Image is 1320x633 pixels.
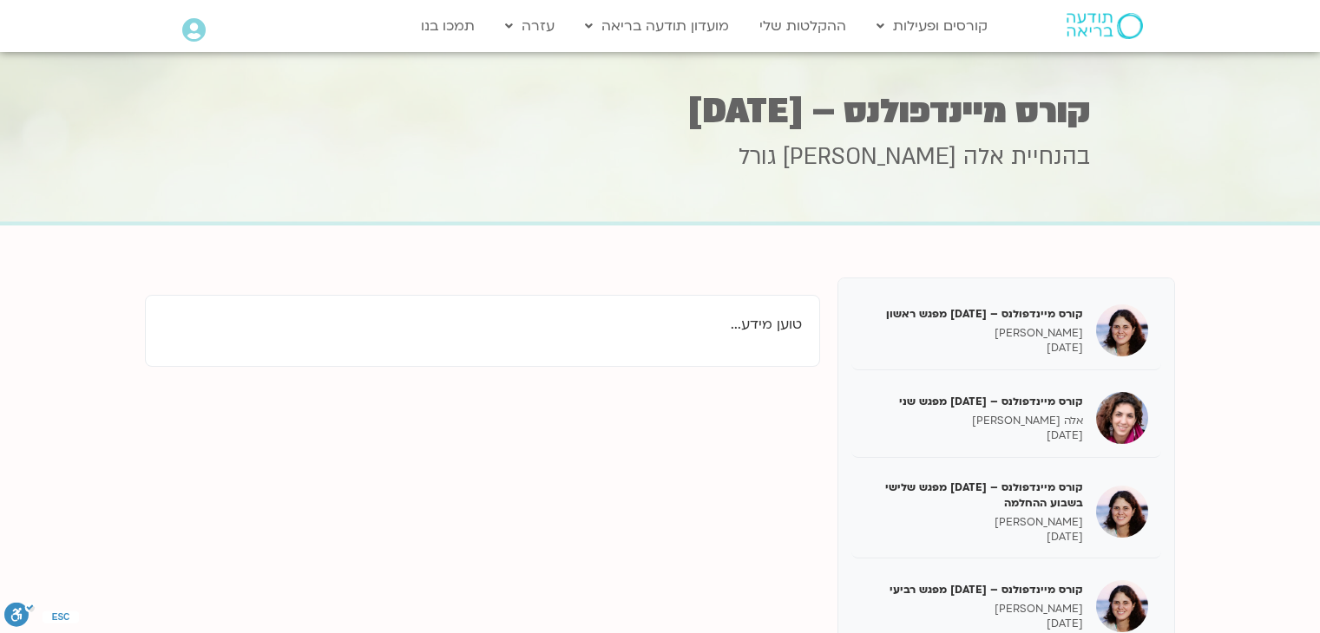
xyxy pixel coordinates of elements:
[231,95,1090,128] h1: קורס מיינדפולנס – [DATE]
[1096,304,1148,356] img: קורס מיינדפולנס – יוני 25 מפגש ראשון
[864,394,1083,409] h5: קורס מיינדפולנס – [DATE] מפגש שני
[1096,486,1148,538] img: קורס מיינדפולנס – יוני 25 מפגש שלישי בשבוע ההחלמה
[751,10,855,42] a: ההקלטות שלי
[864,480,1083,511] h5: קורס מיינדפולנס – [DATE] מפגש שלישי בשבוע ההחלמה
[864,530,1083,545] p: [DATE]
[864,306,1083,322] h5: קורס מיינדפולנס – [DATE] מפגש ראשון
[864,414,1083,428] p: אלה [PERSON_NAME]
[412,10,483,42] a: תמכו בנו
[864,582,1083,597] h5: קורס מיינדפולנס – [DATE] מפגש רביעי
[1011,141,1090,173] span: בהנחיית
[864,602,1083,617] p: [PERSON_NAME]
[868,10,996,42] a: קורסים ופעילות
[864,428,1083,443] p: [DATE]
[163,313,802,336] p: טוען מידע...
[1096,580,1148,632] img: קורס מיינדפולנס – יוני 25 מפגש רביעי
[864,326,1083,341] p: [PERSON_NAME]
[864,341,1083,356] p: [DATE]
[1096,392,1148,444] img: קורס מיינדפולנס – יוני 25 מפגש שני
[576,10,738,42] a: מועדון תודעה בריאה
[739,141,1004,173] span: אלה [PERSON_NAME] גורל
[1067,13,1143,39] img: תודעה בריאה
[496,10,563,42] a: עזרה
[864,515,1083,530] p: [PERSON_NAME]
[864,617,1083,631] p: [DATE]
